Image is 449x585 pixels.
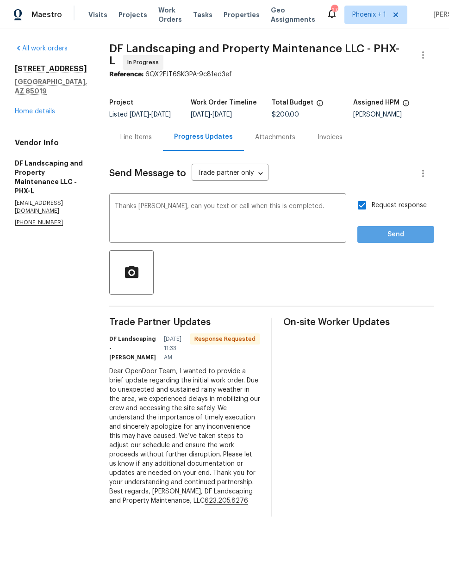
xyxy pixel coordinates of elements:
div: Dear OpenDoor Team, I wanted to provide a brief update regarding the initial work order. Due to u... [109,367,260,505]
span: Tasks [193,12,212,18]
span: The hpm assigned to this work order. [402,99,410,111]
div: Line Items [120,133,152,142]
div: Attachments [255,133,295,142]
h4: Vendor Info [15,138,87,148]
a: All work orders [15,45,68,52]
span: The total cost of line items that have been proposed by Opendoor. This sum includes line items th... [316,99,324,111]
span: Send Message to [109,169,186,178]
button: Send [357,226,434,243]
span: [DATE] 11:33 AM [164,334,184,362]
span: Maestro [31,10,62,19]
span: In Progress [127,58,162,67]
h6: DF Landscaping - [PERSON_NAME] [109,334,158,362]
span: DF Landscaping and Property Maintenance LLC - PHX-L [109,43,399,66]
span: [DATE] [151,111,171,118]
span: [DATE] [130,111,149,118]
span: - [191,111,232,118]
span: Phoenix + 1 [352,10,386,19]
span: [DATE] [212,111,232,118]
span: - [130,111,171,118]
div: [PERSON_NAME] [353,111,435,118]
textarea: Thanks [PERSON_NAME], can you text or call when this is completed. [115,203,341,235]
div: Trade partner only [192,166,268,181]
b: Reference: [109,71,143,78]
h5: Total Budget [272,99,313,106]
span: Projects [118,10,147,19]
span: Work Orders [158,6,182,24]
span: [DATE] [191,111,210,118]
h5: Assigned HPM [353,99,399,106]
div: Invoices [318,133,343,142]
span: Response Requested [191,334,259,344]
span: Listed [109,111,171,118]
span: Trade Partner Updates [109,318,260,327]
h5: DF Landscaping and Property Maintenance LLC - PHX-L [15,159,87,196]
div: Progress Updates [174,132,233,142]
span: Geo Assignments [271,6,315,24]
h5: Project [109,99,133,106]
span: Request response [372,201,427,210]
span: $200.00 [272,111,299,118]
div: 6QX2FJT6SKGPA-9c81ed3ef [109,70,434,79]
div: 27 [331,6,337,15]
span: Properties [224,10,260,19]
span: Visits [88,10,107,19]
span: On-site Worker Updates [283,318,434,327]
h5: Work Order Timeline [191,99,257,106]
a: Home details [15,108,55,115]
span: Send [365,229,427,240]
